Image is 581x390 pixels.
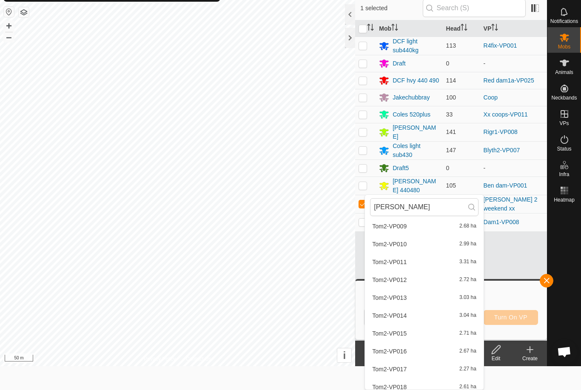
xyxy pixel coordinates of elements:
div: [PERSON_NAME] 440480 [393,177,439,195]
a: Rigr1-VP008 [484,128,518,135]
div: Draft5 [393,164,409,173]
a: Contact Us [186,355,211,363]
div: Create [513,355,547,362]
span: 2.71 ha [459,330,476,336]
li: Tom2-VP016 [365,343,484,360]
span: Tom2-VP010 [372,241,407,247]
th: Mob [376,20,442,37]
span: Heatmap [554,197,575,202]
span: Tom2-VP012 [372,277,407,283]
span: Infra [559,172,569,177]
span: 2.27 ha [459,366,476,372]
th: VP [480,20,547,37]
span: 2.99 ha [459,241,476,247]
a: Help [547,340,581,364]
span: VPs [559,121,569,126]
span: Status [557,146,571,151]
span: 141 [446,128,456,135]
span: 147 [446,147,456,154]
span: 1 selected [360,4,422,13]
span: 2.67 ha [459,348,476,354]
span: 2.72 ha [459,277,476,283]
div: Edit [479,355,513,362]
li: Tom2-VP013 [365,289,484,306]
li: Tom2-VP014 [365,307,484,324]
a: Red dam1a-VP025 [484,77,534,84]
span: i [343,350,346,361]
span: 3.04 ha [459,313,476,319]
div: Draft [393,59,405,68]
a: Dam1-VP008 [484,219,519,225]
li: Tom2-VP015 [365,325,484,342]
p-sorticon: Activate to sort [367,25,374,32]
span: Neckbands [551,95,577,100]
button: Map Layers [19,7,29,17]
li: Tom2-VP009 [365,218,484,235]
a: Xx coops-VP011 [484,111,528,118]
span: 105 [446,182,456,189]
input: Search [370,198,478,216]
span: 2.61 ha [459,384,476,390]
div: Open chat [552,339,577,364]
span: Tom2-VP017 [372,366,407,372]
td: - [480,55,547,72]
p-sorticon: Activate to sort [391,25,398,32]
span: Tom2-VP015 [372,330,407,336]
button: i [337,348,351,362]
div: DCF hvy 440 490 [393,76,439,85]
span: Tom2-VP009 [372,223,407,229]
span: Tom2-VP014 [372,313,407,319]
button: – [4,32,14,42]
span: 100 [446,94,456,101]
a: Ben dam-VP001 [484,182,527,189]
th: Head [443,20,480,37]
a: Coop [484,94,498,101]
span: 113 [446,42,456,49]
div: [PERSON_NAME] [393,123,439,141]
a: [PERSON_NAME] 2 weekend xx [484,196,538,212]
span: Mobs [558,44,570,49]
li: Tom2-VP010 [365,236,484,253]
span: 2.68 ha [459,223,476,229]
p-sorticon: Activate to sort [491,25,498,32]
div: DCF light sub440kg [393,37,439,55]
button: Turn On VP [484,310,538,325]
span: 33 [446,111,453,118]
span: Turn On VP [494,314,527,321]
td: - [480,159,547,176]
span: Tom2-VP016 [372,348,407,354]
span: Notifications [550,19,578,24]
p-sorticon: Activate to sort [461,25,467,32]
a: Privacy Policy [144,355,176,363]
button: Reset Map [4,7,14,17]
div: Jakechubbray [393,93,430,102]
span: 114 [446,77,456,84]
li: Tom2-VP017 [365,361,484,378]
span: 3.03 ha [459,295,476,301]
a: Blyth2-VP007 [484,147,520,154]
span: 0 [446,60,450,67]
span: Tom2-VP018 [372,384,407,390]
a: R4fix-VP001 [484,42,517,49]
span: 3.31 ha [459,259,476,265]
span: Animals [555,70,573,75]
div: Coles 520plus [393,110,430,119]
span: Tom2-VP011 [372,259,407,265]
div: Coles light sub430 [393,142,439,159]
span: 0 [446,165,450,171]
li: Tom2-VP012 [365,271,484,288]
li: Tom2-VP011 [365,253,484,270]
span: Tom2-VP013 [372,295,407,301]
button: + [4,21,14,31]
